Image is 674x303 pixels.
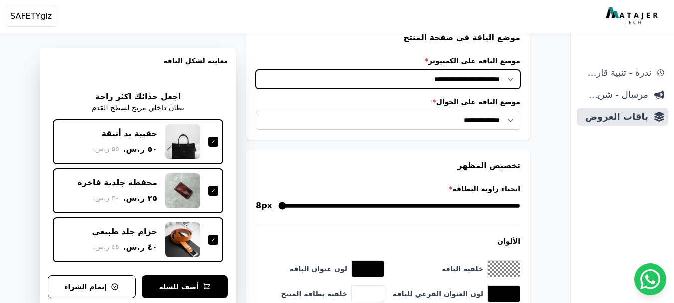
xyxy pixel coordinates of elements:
[165,124,200,159] img: حقيبة يد أنيقة
[6,6,56,27] button: SAFETYgiz
[256,200,272,212] span: 8px
[290,264,351,274] label: لون عنوان الباقة
[281,289,351,299] label: خلفية بطاقة المنتج
[92,103,184,114] p: بطان داخلي مريح لسطح القدم
[93,193,119,203] span: ٣٠ ر.س.
[165,173,200,208] img: محفظة جلدية فاخرة
[256,184,520,194] label: انحناء زاوية البطاقة
[442,264,487,274] label: خلفية الباقة
[165,222,200,257] img: حزام جلد طبيعي
[142,275,228,298] button: أضف للسلة
[256,32,520,44] h3: موضع الباقة في صفحة المنتج
[256,56,520,66] label: موضع الباقة على الكمبيوتر
[581,66,651,80] span: ندرة - تنبية قارب علي النفاذ
[93,144,119,154] span: ٥٥ ر.س.
[123,192,157,204] span: ٢٥ ر.س.
[48,56,228,78] h3: معاينة لشكل الباقه
[256,236,520,246] h4: الألوان
[581,110,648,124] span: باقات العروض
[256,97,520,107] label: موضع الباقة على الجوال
[488,261,520,277] button: toggle color picker dialog
[393,289,487,299] label: لون العنوان الفرعي للباقة
[48,275,136,298] button: إتمام الشراء
[352,261,384,277] button: toggle color picker dialog
[95,91,181,103] h2: اجعل حذائك اكثر راحة
[581,88,648,102] span: مرسال - شريط دعاية
[93,242,119,252] span: ٤٥ ر.س.
[256,160,520,172] h3: تخصيص المظهر
[10,10,52,22] span: SAFETYgiz
[77,177,157,188] div: محفظة جلدية فاخرة
[123,143,157,155] span: ٥٠ ر.س.
[352,286,384,302] button: toggle color picker dialog
[488,286,520,302] button: toggle color picker dialog
[102,128,157,139] div: حقيبة يد أنيقة
[123,241,157,253] span: ٤٠ ر.س.
[606,7,660,25] img: MatajerTech Logo
[92,226,158,237] div: حزام جلد طبيعي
